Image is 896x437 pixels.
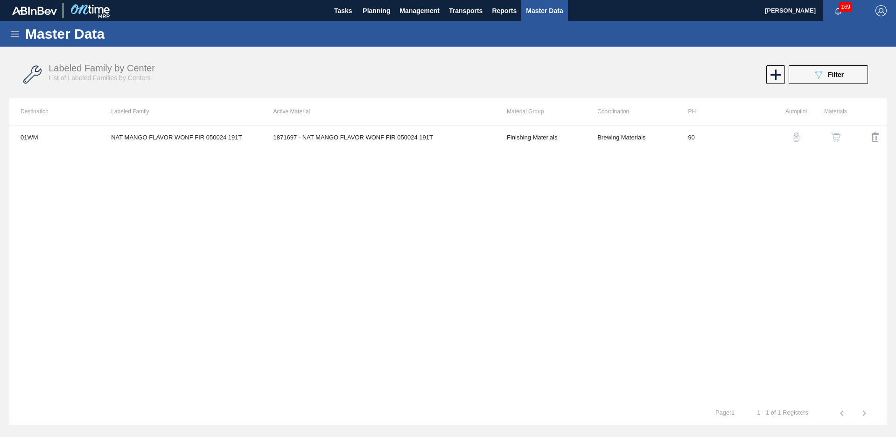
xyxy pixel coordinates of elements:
[526,5,563,16] span: Master Data
[9,125,100,149] td: 01WM
[492,5,517,16] span: Reports
[812,126,847,148] div: View Materials
[9,98,100,125] th: Destination
[825,126,847,148] button: shopping-cart-icon
[49,74,151,82] span: List of Labeled Families by Centers
[704,402,746,416] td: Page : 1
[870,132,881,143] img: delete-icon
[399,5,440,16] span: Management
[789,65,868,84] button: Filter
[496,125,586,149] td: Finishing Materials
[363,5,390,16] span: Planning
[677,98,767,125] th: PH
[823,4,853,17] button: Notifications
[828,71,844,78] span: Filter
[262,98,496,125] th: Active Material
[875,5,887,16] img: Logout
[449,5,483,16] span: Transports
[772,126,807,148] div: Autopilot Configuration
[262,125,496,149] td: 1871697 - NAT MANGO FLAVOR WONF FIR 050024 191T
[807,98,847,125] th: Materials
[100,98,262,125] th: Labeled Family
[677,125,767,149] td: 90
[25,28,191,39] h1: Master Data
[765,65,784,84] div: New labeled family by center
[785,126,807,148] button: auto-pilot-icon
[791,132,801,142] img: auto-pilot-icon
[333,5,353,16] span: Tasks
[100,125,262,149] td: NAT MANGO FLAVOR WONF FIR 050024 191T
[586,98,677,125] th: Coordination
[496,98,586,125] th: Material Group
[852,126,887,148] div: Delete Labeled Family X Center
[49,63,155,73] span: Labeled Family by Center
[12,7,57,15] img: TNhmsLtSVTkK8tSr43FrP2fwEKptu5GPRR3wAAAABJRU5ErkJggg==
[746,402,819,416] td: 1 - 1 of 1 Registers
[586,125,677,149] td: Brewing Materials
[784,65,873,84] div: Filter labeled family by center
[839,2,852,12] span: 169
[864,126,887,148] button: delete-icon
[831,132,840,142] img: shopping-cart-icon
[768,98,807,125] th: Autopilot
